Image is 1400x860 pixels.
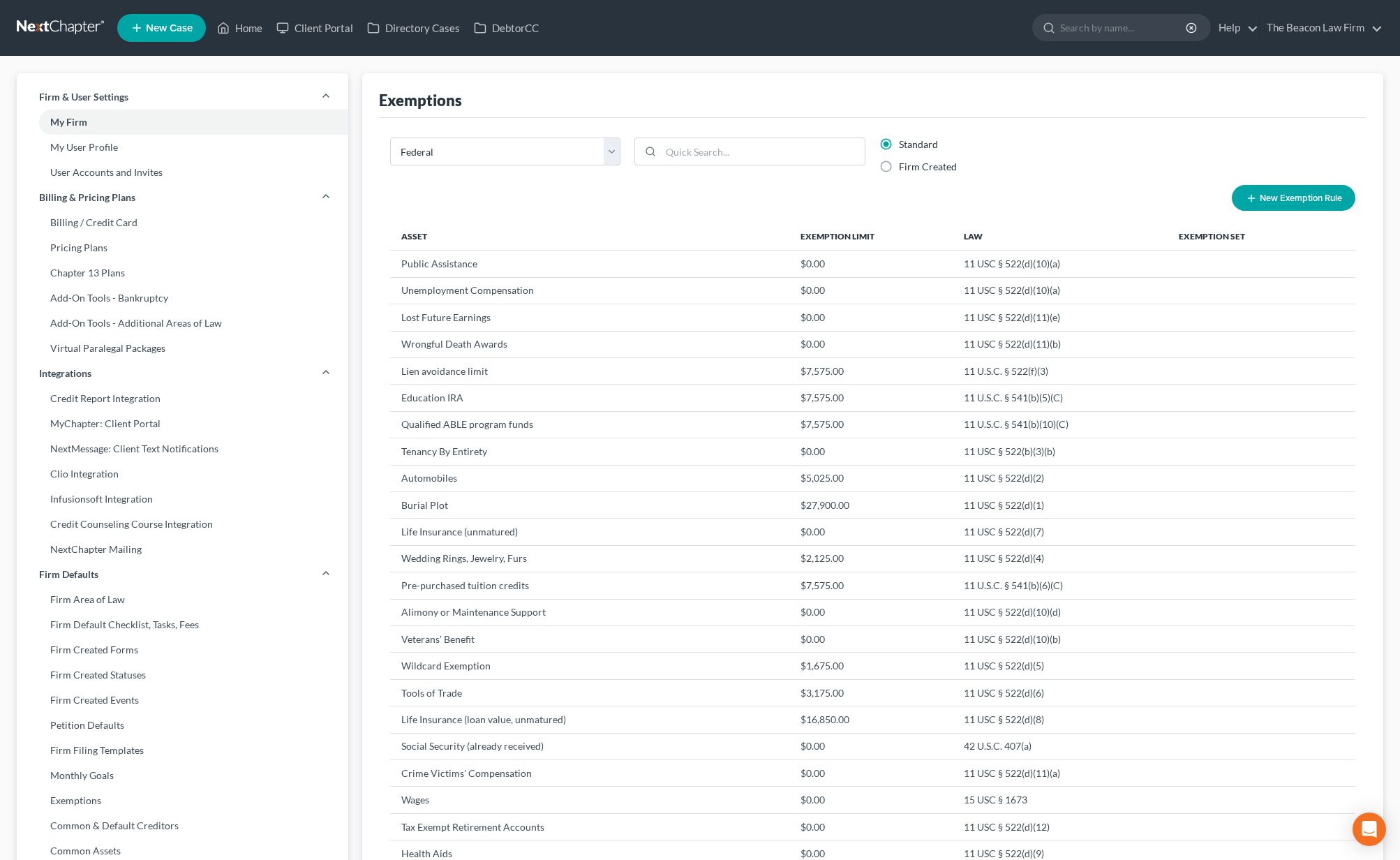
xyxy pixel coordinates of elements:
[210,15,269,40] a: Home
[1353,813,1386,846] div: Open Intercom Messenger
[17,738,348,763] a: Firm Filing Templates
[467,15,546,40] a: DebtorCC
[953,465,1168,491] td: 11 USC § 522(d)(2)
[39,191,135,205] span: Billing & Pricing Plans
[789,760,953,787] td: $0.00
[1060,15,1188,40] input: Search by name...
[953,813,1168,840] td: 11 USC § 522(d)(12)
[17,361,348,386] a: Integrations
[789,813,953,840] td: $0.00
[17,688,348,713] a: Firm Created Events
[789,465,953,491] td: $5,025.00
[953,411,1168,438] td: 11 U.S.C. § 541(b)(10)(C)
[17,286,348,311] a: Add-On Tools - Bankruptcy
[953,679,1168,706] td: 11 USC § 522(d)(6)
[390,411,789,438] td: Qualified ABLE program funds
[789,491,953,518] td: $27,900.00
[390,385,789,411] td: Education IRA
[39,568,98,581] span: Firm Defaults
[789,706,953,733] td: $16,850.00
[390,331,789,357] td: Wrongful Death Awards
[953,760,1168,787] td: 11 USC § 522(d)(11)(a)
[39,90,128,104] span: Firm & User Settings
[390,519,789,545] td: Life Insurance (unmatured)
[789,545,953,572] td: $2,125.00
[953,545,1168,572] td: 11 USC § 522(d)(4)
[789,438,953,465] td: $0.00
[17,160,348,185] a: User Accounts and Invites
[390,760,789,787] td: Crime Victims' Compensation
[789,411,953,438] td: $7,575.00
[390,357,789,384] td: Lien avoidance limit
[789,572,953,599] td: $7,575.00
[953,357,1168,384] td: 11 U.S.C. § 522(f)(3)
[17,662,348,688] a: Firm Created Statuses
[953,277,1168,304] td: 11 USC § 522(d)(10)(a)
[390,787,789,813] td: Wages
[953,251,1168,277] td: 11 USC § 522(d)(10)(a)
[360,15,467,40] a: Directory Cases
[1168,222,1318,250] th: Exemption Set
[390,438,789,465] td: Tenancy By Entirety
[953,438,1168,465] td: 11 USC § 522(b)(3)(b)
[17,311,348,336] a: Add-On Tools - Additional Areas of Law
[17,436,348,461] a: NextMessage: Client Text Notifications
[953,331,1168,357] td: 11 USC § 522(d)(11)(b)
[390,545,789,572] td: Wedding Rings, Jewelry, Furs
[789,653,953,679] td: $1,675.00
[17,235,348,260] a: Pricing Plans
[390,277,789,304] td: Unemployment Compensation
[17,788,348,813] a: Exemptions
[899,138,938,151] label: Standard
[953,491,1168,518] td: 11 USC § 522(d)(1)
[1260,15,1383,40] a: The Beacon Law Firm
[789,626,953,653] td: $0.00
[17,411,348,436] a: MyChapter: Client Portal
[390,572,789,599] td: Pre-purchased tuition credits
[953,706,1168,733] td: 11 USC § 522(d)(8)
[17,637,348,662] a: Firm Created Forms
[789,599,953,625] td: $0.00
[17,210,348,235] a: Billing / Credit Card
[390,706,789,733] td: Life Insurance (loan value, unmatured)
[661,138,865,165] input: Quick Search...
[953,572,1168,599] td: 11 U.S.C. § 541(b)(6)(C)
[17,612,348,637] a: Firm Default Checklist, Tasks, Fees
[17,587,348,612] a: Firm Area of Law
[17,813,348,838] a: Common & Default Creditors
[789,304,953,331] td: $0.00
[789,679,953,706] td: $3,175.00
[17,110,348,135] a: My Firm
[17,562,348,587] a: Firm Defaults
[953,653,1168,679] td: 11 USC § 522(d)(5)
[953,304,1168,331] td: 11 USC § 522(d)(11)(e)
[789,787,953,813] td: $0.00
[17,763,348,788] a: Monthly Goals
[390,304,789,331] td: Lost Future Earnings
[390,599,789,625] td: Alimony or Maintenance Support
[789,251,953,277] td: $0.00
[39,366,91,380] span: Integrations
[17,185,348,210] a: Billing & Pricing Plans
[953,222,1168,250] th: Law
[953,385,1168,411] td: 11 U.S.C. § 541(b)(5)(C)
[269,15,360,40] a: Client Portal
[17,537,348,562] a: NextChapter Mailing
[390,813,789,840] td: Tax Exempt Retirement Accounts
[1232,185,1355,211] button: New Exemption Rule
[789,222,953,250] th: Exemption Limit
[17,713,348,738] a: Petition Defaults
[789,385,953,411] td: $7,575.00
[953,626,1168,653] td: 11 USC § 522(d)(10)(b)
[390,733,789,759] td: Social Security (already received)
[390,491,789,518] td: Burial Plot
[390,222,789,250] th: Asset
[953,519,1168,545] td: 11 USC § 522(d)(7)
[390,679,789,706] td: Tools of Trade
[146,23,193,34] span: New Case
[17,386,348,411] a: Credit Report Integration
[390,251,789,277] td: Public Assistance
[789,277,953,304] td: $0.00
[17,487,348,512] a: Infusionsoft Integration
[17,512,348,537] a: Credit Counseling Course Integration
